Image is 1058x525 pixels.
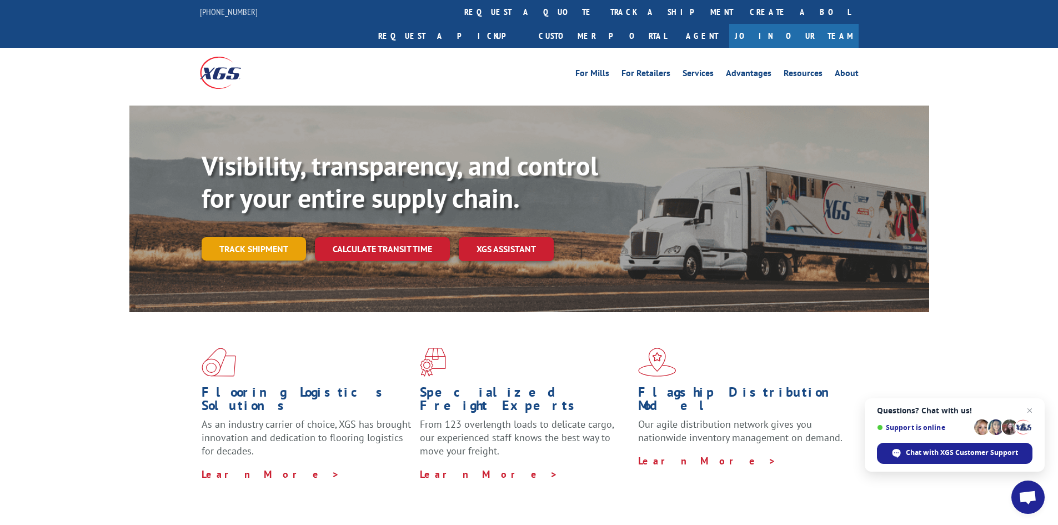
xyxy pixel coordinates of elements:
span: Our agile distribution network gives you nationwide inventory management on demand. [638,418,843,444]
h1: Flagship Distribution Model [638,386,848,418]
a: Track shipment [202,237,306,261]
img: xgs-icon-focused-on-flooring-red [420,348,446,377]
a: Resources [784,69,823,81]
b: Visibility, transparency, and control for your entire supply chain. [202,148,598,215]
span: Chat with XGS Customer Support [877,443,1032,464]
a: Learn More > [202,468,340,481]
a: Request a pickup [370,24,530,48]
span: Questions? Chat with us! [877,406,1032,415]
span: As an industry carrier of choice, XGS has brought innovation and dedication to flooring logistics... [202,418,411,457]
span: Support is online [877,423,970,432]
a: Customer Portal [530,24,675,48]
a: Advantages [726,69,771,81]
a: Learn More > [420,468,558,481]
h1: Flooring Logistics Solutions [202,386,412,418]
a: Open chat [1011,481,1045,514]
a: Calculate transit time [315,237,450,261]
a: For Mills [575,69,609,81]
a: XGS ASSISTANT [459,237,554,261]
a: Services [683,69,714,81]
a: Agent [675,24,729,48]
a: [PHONE_NUMBER] [200,6,258,17]
a: For Retailers [621,69,670,81]
a: About [835,69,859,81]
img: xgs-icon-total-supply-chain-intelligence-red [202,348,236,377]
a: Join Our Team [729,24,859,48]
img: xgs-icon-flagship-distribution-model-red [638,348,676,377]
p: From 123 overlength loads to delicate cargo, our experienced staff knows the best way to move you... [420,418,630,467]
a: Learn More > [638,454,776,467]
h1: Specialized Freight Experts [420,386,630,418]
span: Chat with XGS Customer Support [906,448,1018,458]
